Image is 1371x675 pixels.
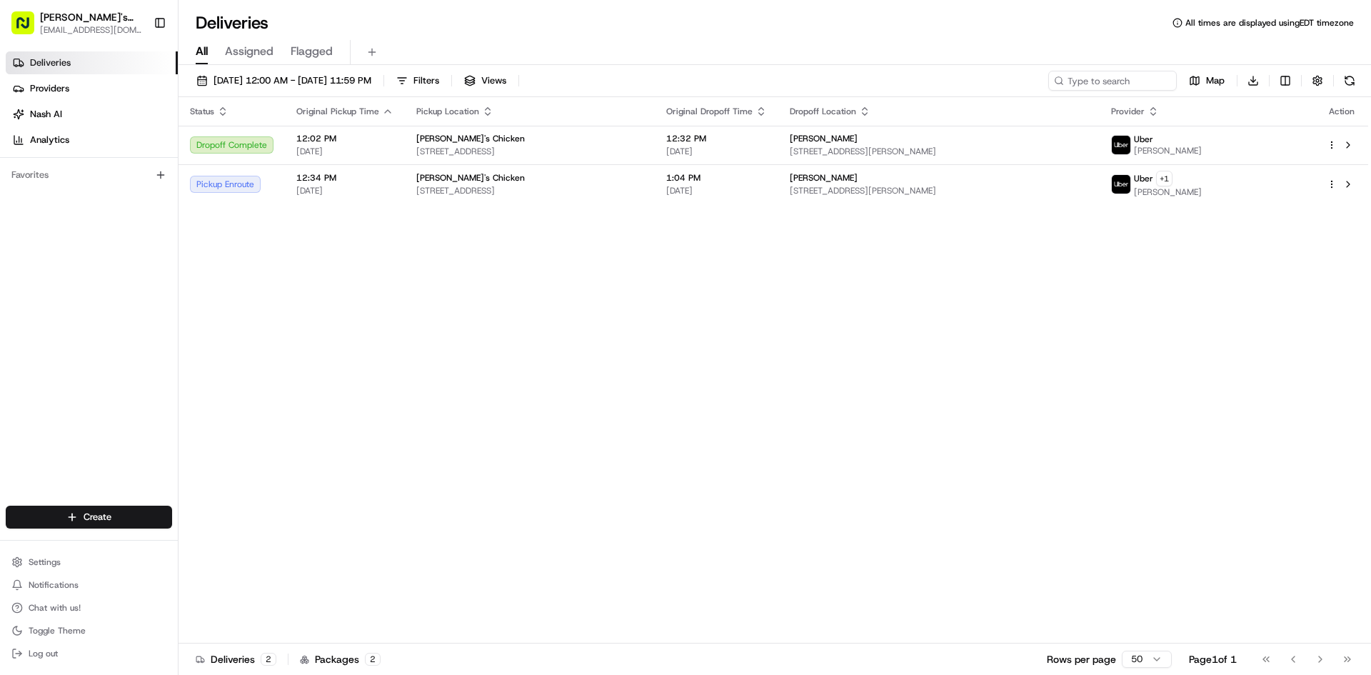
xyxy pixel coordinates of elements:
[1185,17,1354,29] span: All times are displayed using EDT timezone
[790,106,856,117] span: Dropoff Location
[6,575,172,595] button: Notifications
[6,77,178,100] a: Providers
[1112,175,1130,194] img: uber-new-logo.jpeg
[416,185,643,196] span: [STREET_ADDRESS]
[790,146,1088,157] span: [STREET_ADDRESS][PERSON_NAME]
[666,133,767,144] span: 12:32 PM
[6,103,178,126] a: Nash AI
[40,10,142,24] button: [PERSON_NAME]'s Chicken
[296,146,393,157] span: [DATE]
[1206,74,1225,87] span: Map
[6,621,172,641] button: Toggle Theme
[40,24,142,36] button: [EMAIL_ADDRESS][DOMAIN_NAME]
[790,133,858,144] span: [PERSON_NAME]
[6,51,178,74] a: Deliveries
[666,106,753,117] span: Original Dropoff Time
[214,74,371,87] span: [DATE] 12:00 AM - [DATE] 11:59 PM
[291,43,333,60] span: Flagged
[196,43,208,60] span: All
[6,164,172,186] div: Favorites
[6,644,172,664] button: Log out
[29,648,58,659] span: Log out
[296,106,379,117] span: Original Pickup Time
[416,133,525,144] span: [PERSON_NAME]'s Chicken
[666,185,767,196] span: [DATE]
[84,511,111,524] span: Create
[6,6,148,40] button: [PERSON_NAME]'s Chicken[EMAIL_ADDRESS][DOMAIN_NAME]
[1048,71,1177,91] input: Type to search
[481,74,506,87] span: Views
[30,108,62,121] span: Nash AI
[1327,106,1357,117] div: Action
[296,172,393,184] span: 12:34 PM
[416,172,525,184] span: [PERSON_NAME]'s Chicken
[365,653,381,666] div: 2
[30,56,71,69] span: Deliveries
[225,43,273,60] span: Assigned
[6,598,172,618] button: Chat with us!
[190,106,214,117] span: Status
[300,652,381,666] div: Packages
[666,172,767,184] span: 1:04 PM
[30,134,69,146] span: Analytics
[390,71,446,91] button: Filters
[1156,171,1172,186] button: +1
[1182,71,1231,91] button: Map
[261,653,276,666] div: 2
[1189,652,1237,666] div: Page 1 of 1
[29,556,61,568] span: Settings
[6,506,172,529] button: Create
[1112,136,1130,154] img: uber-new-logo.jpeg
[6,552,172,572] button: Settings
[416,146,643,157] span: [STREET_ADDRESS]
[790,185,1088,196] span: [STREET_ADDRESS][PERSON_NAME]
[666,146,767,157] span: [DATE]
[196,652,276,666] div: Deliveries
[1134,186,1202,198] span: [PERSON_NAME]
[1340,71,1360,91] button: Refresh
[1111,106,1145,117] span: Provider
[296,133,393,144] span: 12:02 PM
[196,11,268,34] h1: Deliveries
[296,185,393,196] span: [DATE]
[190,71,378,91] button: [DATE] 12:00 AM - [DATE] 11:59 PM
[1134,173,1153,184] span: Uber
[1047,652,1116,666] p: Rows per page
[1134,145,1202,156] span: [PERSON_NAME]
[30,82,69,95] span: Providers
[416,106,479,117] span: Pickup Location
[29,625,86,636] span: Toggle Theme
[458,71,513,91] button: Views
[29,579,79,591] span: Notifications
[790,172,858,184] span: [PERSON_NAME]
[413,74,439,87] span: Filters
[1134,134,1153,145] span: Uber
[29,602,81,614] span: Chat with us!
[6,129,178,151] a: Analytics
